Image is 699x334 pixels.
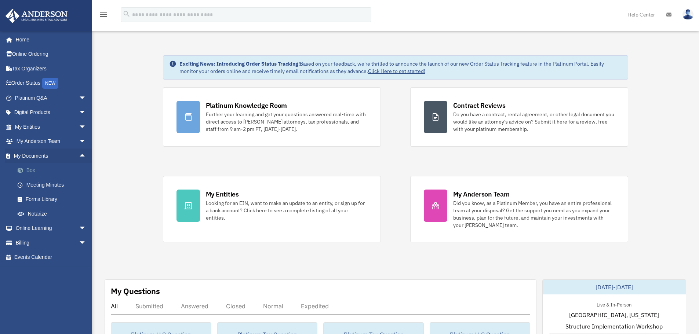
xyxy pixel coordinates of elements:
a: Order StatusNEW [5,76,97,91]
a: My Documentsarrow_drop_up [5,148,97,163]
div: Do you have a contract, rental agreement, or other legal document you would like an attorney's ad... [453,111,615,133]
img: User Pic [682,9,693,20]
div: My Anderson Team [453,190,510,199]
a: My Anderson Team Did you know, as a Platinum Member, you have an entire professional team at your... [410,176,628,242]
img: Anderson Advisors Platinum Portal [3,9,70,23]
span: arrow_drop_down [79,120,94,135]
a: Platinum Q&Aarrow_drop_down [5,91,97,105]
div: NEW [42,78,58,89]
div: Did you know, as a Platinum Member, you have an entire professional team at your disposal? Get th... [453,199,615,229]
a: Meeting Minutes [10,177,97,192]
span: arrow_drop_down [79,235,94,250]
div: [DATE]-[DATE] [543,280,686,294]
strong: Exciting News: Introducing Order Status Tracking! [179,60,300,67]
a: Click Here to get started! [368,68,425,74]
a: Contract Reviews Do you have a contract, rental agreement, or other legal document you would like... [410,87,628,147]
div: All [111,302,118,310]
a: Forms Library [10,192,97,207]
div: Contract Reviews [453,101,506,110]
div: Based on your feedback, we're thrilled to announce the launch of our new Order Status Tracking fe... [179,60,622,75]
a: Digital Productsarrow_drop_down [5,105,97,120]
span: arrow_drop_down [79,91,94,106]
a: Online Ordering [5,47,97,62]
i: menu [99,10,108,19]
a: My Entitiesarrow_drop_down [5,120,97,134]
div: My Questions [111,286,160,297]
div: Looking for an EIN, want to make an update to an entity, or sign up for a bank account? Click her... [206,199,367,221]
a: My Anderson Teamarrow_drop_down [5,134,97,149]
a: menu [99,13,108,19]
a: Billingarrow_drop_down [5,235,97,250]
a: Home [5,32,94,47]
span: arrow_drop_up [79,148,94,164]
div: Platinum Knowledge Room [206,101,287,110]
span: arrow_drop_down [79,221,94,236]
span: arrow_drop_down [79,105,94,120]
a: Box [10,163,97,178]
span: arrow_drop_down [79,134,94,149]
div: My Entities [206,190,239,199]
span: [GEOGRAPHIC_DATA], [US_STATE] [569,311,659,319]
a: Notarize [10,206,97,221]
a: Platinum Knowledge Room Further your learning and get your questions answered real-time with dire... [163,87,381,147]
div: Expedited [301,302,329,310]
div: Further your learning and get your questions answered real-time with direct access to [PERSON_NAM... [206,111,367,133]
i: search [123,10,131,18]
div: Normal [263,302,283,310]
a: Tax Organizers [5,61,97,76]
a: Online Learningarrow_drop_down [5,221,97,236]
div: Answered [181,302,208,310]
div: Submitted [135,302,163,310]
div: Live & In-Person [591,300,637,308]
a: My Entities Looking for an EIN, want to make an update to an entity, or sign up for a bank accoun... [163,176,381,242]
div: Closed [226,302,245,310]
a: Events Calendar [5,250,97,265]
span: Structure Implementation Workshop [565,322,663,331]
